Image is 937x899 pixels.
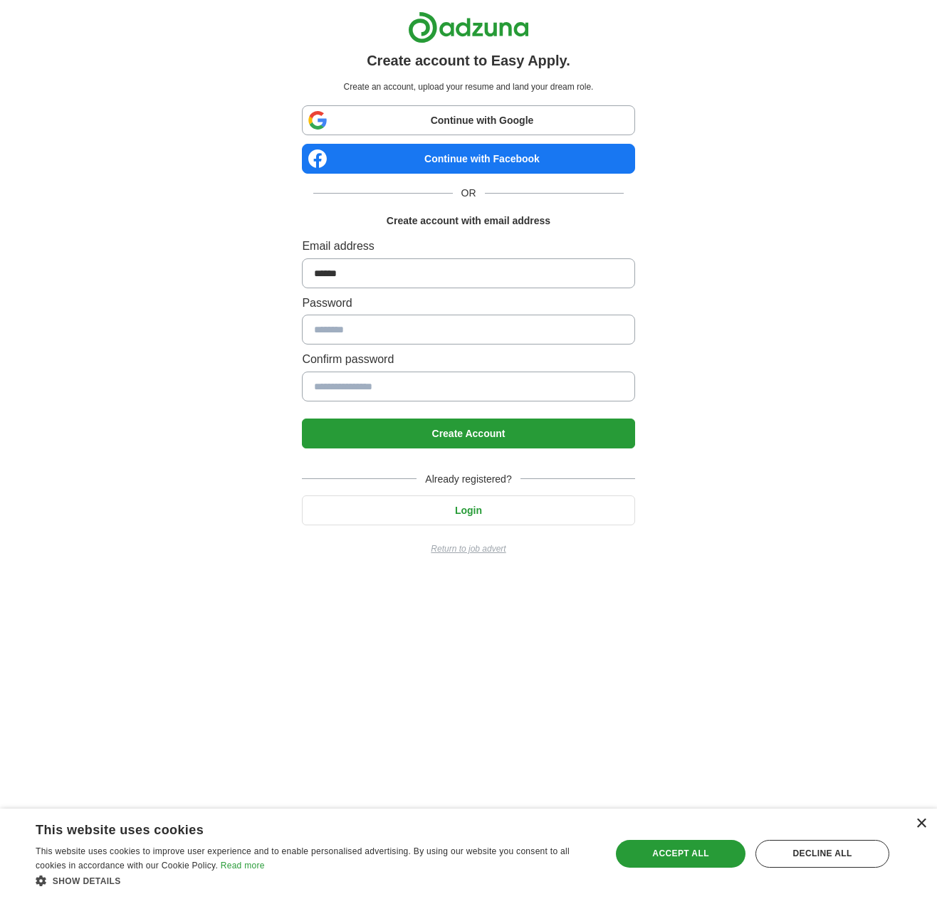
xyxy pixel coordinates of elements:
label: Confirm password [302,350,634,369]
h1: Create account with email address [387,213,550,228]
a: Continue with Facebook [302,144,634,174]
button: Login [302,495,634,525]
span: Already registered? [417,471,520,487]
a: Login [302,505,634,516]
a: Read more, opens a new window [221,861,265,871]
img: Adzuna logo [408,11,529,43]
h1: Create account to Easy Apply. [367,49,570,72]
span: Show details [53,876,121,886]
a: Return to job advert [302,542,634,556]
button: Create Account [302,419,634,448]
a: Continue with Google [302,105,634,135]
span: OR [453,185,485,201]
div: Accept all [616,840,745,867]
div: Close [916,819,926,829]
div: This website uses cookies [36,817,558,838]
p: Create an account, upload your resume and land your dream role. [305,80,632,94]
div: Decline all [755,840,889,867]
label: Password [302,294,634,312]
div: Show details [36,873,594,888]
label: Email address [302,237,634,256]
span: This website uses cookies to improve user experience and to enable personalised advertising. By u... [36,846,570,871]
